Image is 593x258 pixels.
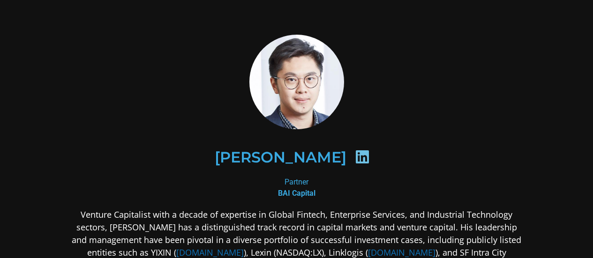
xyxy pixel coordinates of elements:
[176,247,244,258] a: [DOMAIN_NAME]
[278,189,315,198] b: BAI Capital
[368,247,435,258] a: [DOMAIN_NAME]
[69,177,525,199] div: Partner
[215,150,346,165] h2: [PERSON_NAME]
